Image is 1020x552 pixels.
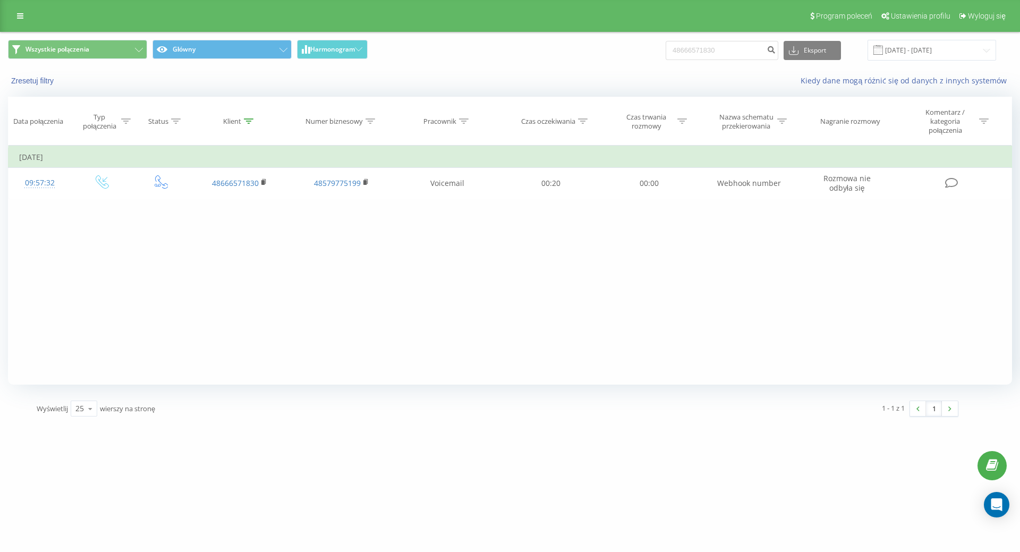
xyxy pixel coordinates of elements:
div: Czas oczekiwania [521,117,575,126]
td: [DATE] [8,147,1012,168]
span: Wszystkie połączenia [25,45,89,54]
div: 1 - 1 z 1 [882,403,905,413]
button: Harmonogram [297,40,368,59]
span: Wyświetlij [37,404,68,413]
div: Nazwa schematu przekierowania [718,113,775,131]
button: Eksport [784,41,841,60]
span: Rozmowa nie odbyła się [823,173,871,193]
div: Status [148,117,168,126]
div: Open Intercom Messenger [984,492,1009,517]
button: Główny [152,40,292,59]
span: Program poleceń [816,12,872,20]
a: 1 [926,401,942,416]
div: Data połączenia [13,117,63,126]
div: Komentarz / kategoria połączenia [914,108,976,135]
a: Kiedy dane mogą różnić się od danych z innych systemów [801,75,1012,86]
td: Voicemail [392,168,502,199]
button: Wszystkie połączenia [8,40,147,59]
span: Harmonogram [310,46,355,53]
div: Pracownik [423,117,456,126]
button: Zresetuj filtry [8,76,59,86]
div: Klient [223,117,241,126]
span: wierszy na stronę [100,404,155,413]
div: 25 [75,403,84,414]
input: Wyszukiwanie według numeru [666,41,778,60]
a: 48579775199 [314,178,361,188]
span: Ustawienia profilu [891,12,950,20]
td: 00:20 [502,168,600,199]
div: Numer biznesowy [305,117,363,126]
div: Nagranie rozmowy [820,117,880,126]
a: 48666571830 [212,178,259,188]
span: Wyloguj się [968,12,1006,20]
div: Typ połączenia [80,113,118,131]
td: Webhook number [698,168,800,199]
div: 09:57:32 [19,173,61,193]
div: Czas trwania rozmowy [618,113,675,131]
td: 00:00 [600,168,698,199]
